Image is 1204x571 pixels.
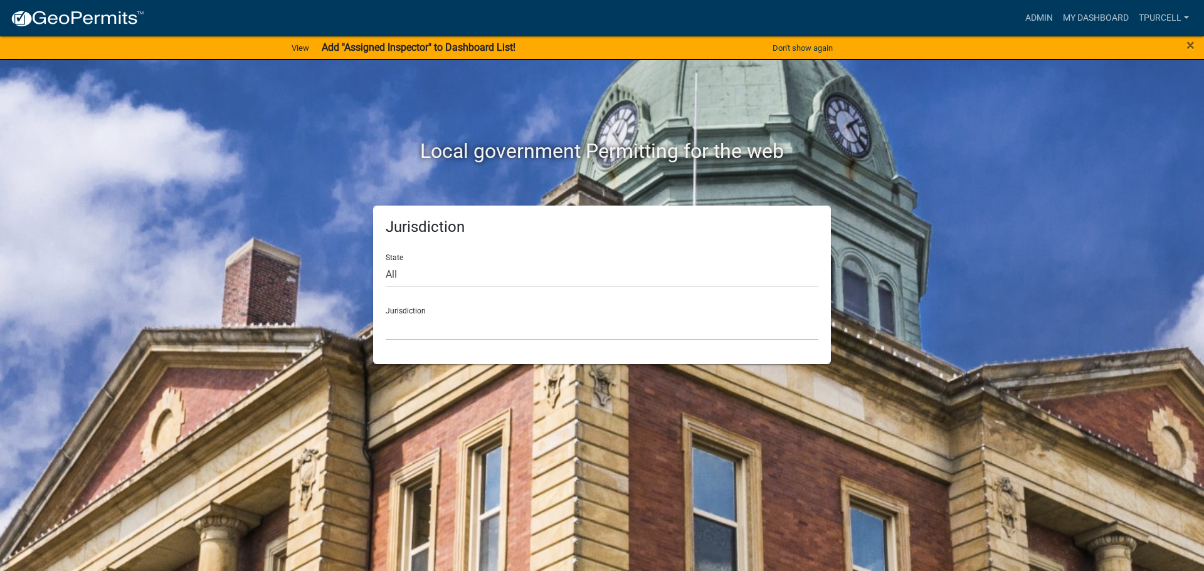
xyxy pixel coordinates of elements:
a: My Dashboard [1058,6,1134,30]
span: × [1186,36,1195,54]
button: Don't show again [768,38,838,58]
a: Admin [1020,6,1058,30]
button: Close [1186,38,1195,53]
a: View [287,38,314,58]
strong: Add "Assigned Inspector" to Dashboard List! [322,41,515,53]
a: Tpurcell [1134,6,1194,30]
h2: Local government Permitting for the web [254,139,950,163]
h5: Jurisdiction [386,218,818,236]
